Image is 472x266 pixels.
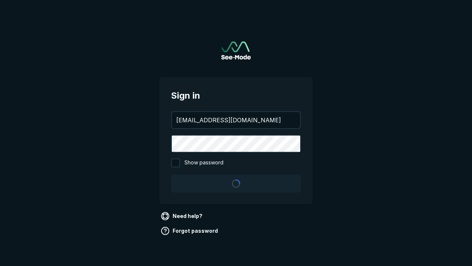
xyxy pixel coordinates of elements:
input: your@email.com [172,112,300,128]
span: Show password [184,158,223,167]
img: See-Mode Logo [221,41,251,59]
a: Need help? [159,210,205,222]
span: Sign in [171,89,301,102]
a: Go to sign in [221,41,251,59]
a: Forgot password [159,225,221,237]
